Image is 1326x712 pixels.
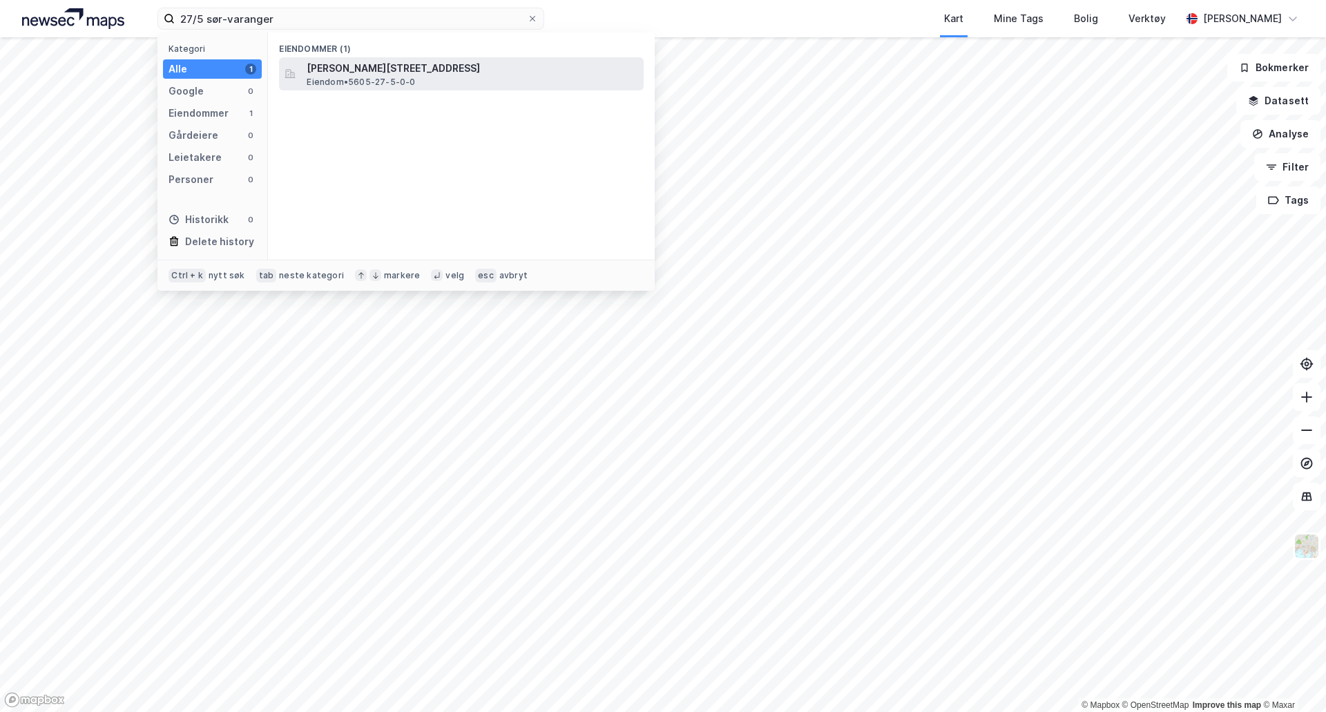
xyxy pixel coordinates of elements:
[169,211,229,228] div: Historikk
[1203,10,1282,27] div: [PERSON_NAME]
[169,171,213,188] div: Personer
[1257,646,1326,712] div: Kontrollprogram for chat
[1082,700,1120,710] a: Mapbox
[169,105,229,122] div: Eiendommer
[1236,87,1320,115] button: Datasett
[1254,153,1320,181] button: Filter
[245,152,256,163] div: 0
[169,44,262,54] div: Kategori
[169,83,204,99] div: Google
[1122,700,1189,710] a: OpenStreetMap
[256,269,277,282] div: tab
[1240,120,1320,148] button: Analyse
[245,108,256,119] div: 1
[245,130,256,141] div: 0
[169,127,218,144] div: Gårdeiere
[1294,533,1320,559] img: Z
[209,270,245,281] div: nytt søk
[384,270,420,281] div: markere
[245,214,256,225] div: 0
[307,60,638,77] span: [PERSON_NAME][STREET_ADDRESS]
[169,149,222,166] div: Leietakere
[279,270,344,281] div: neste kategori
[245,86,256,97] div: 0
[475,269,497,282] div: esc
[268,32,655,57] div: Eiendommer (1)
[1256,186,1320,214] button: Tags
[1128,10,1166,27] div: Verktøy
[245,64,256,75] div: 1
[175,8,527,29] input: Søk på adresse, matrikkel, gårdeiere, leietakere eller personer
[4,692,65,708] a: Mapbox homepage
[499,270,528,281] div: avbryt
[1257,646,1326,712] iframe: Chat Widget
[1227,54,1320,81] button: Bokmerker
[307,77,415,88] span: Eiendom • 5605-27-5-0-0
[994,10,1044,27] div: Mine Tags
[245,174,256,185] div: 0
[185,233,254,250] div: Delete history
[1193,700,1261,710] a: Improve this map
[169,61,187,77] div: Alle
[22,8,124,29] img: logo.a4113a55bc3d86da70a041830d287a7e.svg
[944,10,963,27] div: Kart
[169,269,206,282] div: Ctrl + k
[1074,10,1098,27] div: Bolig
[445,270,464,281] div: velg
